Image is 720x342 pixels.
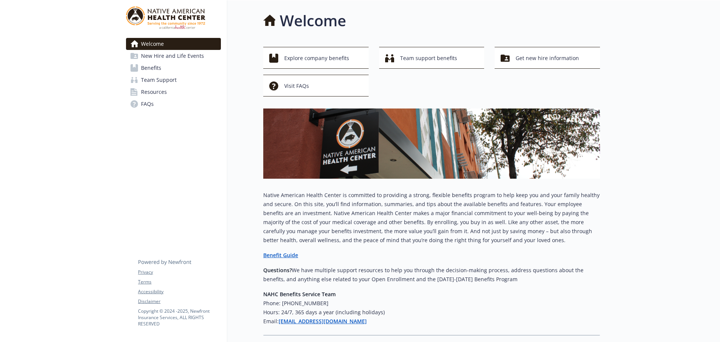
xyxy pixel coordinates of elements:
p: Copyright © 2024 - 2025 , Newfront Insurance Services, ALL RIGHTS RESERVED [138,308,220,327]
a: Team Support [126,74,221,86]
button: Explore company benefits [263,47,369,69]
span: Resources [141,86,167,98]
a: Disclaimer [138,298,220,305]
a: Terms [138,279,220,285]
h6: Email: [263,317,600,326]
a: Accessibility [138,288,220,295]
button: Visit FAQs [263,75,369,96]
p: We have multiple support resources to help you through the decision-making process, address quest... [263,266,600,284]
span: FAQs [141,98,154,110]
span: Team support benefits [400,51,457,65]
a: Privacy [138,269,220,276]
span: New Hire and Life Events [141,50,204,62]
span: Team Support [141,74,177,86]
span: Get new hire information [516,51,579,65]
img: overview page banner [263,108,600,179]
a: [EMAIL_ADDRESS][DOMAIN_NAME] [279,318,367,325]
a: Resources [126,86,221,98]
strong: Questions? [263,267,292,274]
button: Team support benefits [379,47,484,69]
button: Get new hire information [495,47,600,69]
a: New Hire and Life Events [126,50,221,62]
a: FAQs [126,98,221,110]
strong: NAHC Benefits Service Team [263,291,336,298]
span: Benefits [141,62,161,74]
span: Explore company benefits [284,51,349,65]
a: Benefits [126,62,221,74]
h6: Hours: 24/7, 365 days a year (including holidays)​ [263,308,600,317]
span: Welcome [141,38,164,50]
span: Visit FAQs [284,79,309,93]
a: Welcome [126,38,221,50]
a: Benefit Guide [263,252,298,259]
h6: Phone: [PHONE_NUMBER] [263,299,600,308]
h1: Welcome [280,9,346,32]
p: Native American Health Center is committed to providing a strong, flexible benefits program to he... [263,191,600,245]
